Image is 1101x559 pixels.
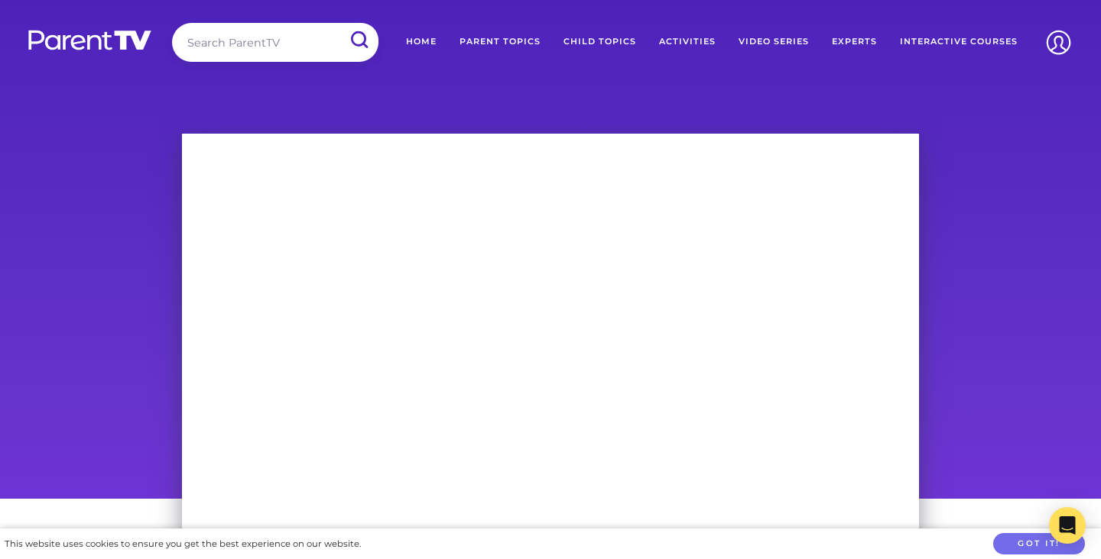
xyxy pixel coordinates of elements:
a: Interactive Courses [888,23,1029,61]
img: parenttv-logo-white.4c85aaf.svg [27,29,153,51]
a: Activities [648,23,727,61]
div: This website uses cookies to ensure you get the best experience on our website. [5,536,361,552]
a: Home [395,23,448,61]
input: Search ParentTV [172,23,378,62]
button: Got it! [993,533,1085,555]
a: Video Series [727,23,820,61]
a: Child Topics [552,23,648,61]
a: Experts [820,23,888,61]
input: Submit [339,23,378,57]
img: Account [1039,23,1078,62]
div: Open Intercom Messenger [1049,507,1086,544]
a: Parent Topics [448,23,552,61]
